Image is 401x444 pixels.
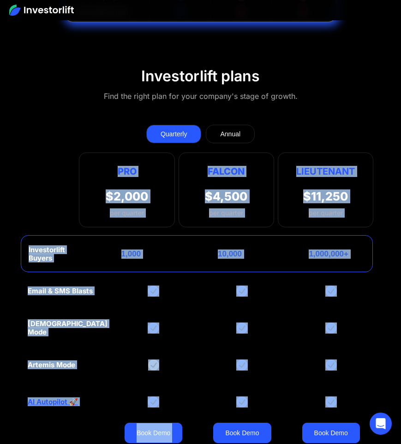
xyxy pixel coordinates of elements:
[29,246,76,262] div: Investorlift Buyers
[106,208,148,218] div: per quarter
[209,208,243,218] div: per quarter
[213,423,271,443] a: Book Demo
[104,89,298,103] div: Find the right plan for your company's stage of growth.
[210,249,242,259] div: 10,000
[28,398,78,406] a: AI Autopilot 🚀
[208,162,245,180] div: Falcon
[303,189,348,203] div: $11,250
[28,361,75,369] div: Artemis Mode
[301,249,348,259] div: 1,000,000+
[370,413,392,435] div: Open Intercom Messenger
[302,423,360,443] a: Book Demo
[106,189,148,203] div: $2,000
[106,162,148,180] div: Pro
[205,189,247,203] div: $4,500
[141,67,260,85] div: Investorlift plans
[220,129,240,139] div: Annual
[114,249,141,259] div: 1,000
[296,166,355,177] strong: Lieutenant
[309,208,343,218] div: per quarter
[28,320,108,336] div: [DEMOGRAPHIC_DATA] Mode
[125,423,182,443] a: Book Demo
[161,129,187,139] div: Quarterly
[28,287,93,295] div: Email & SMS Blasts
